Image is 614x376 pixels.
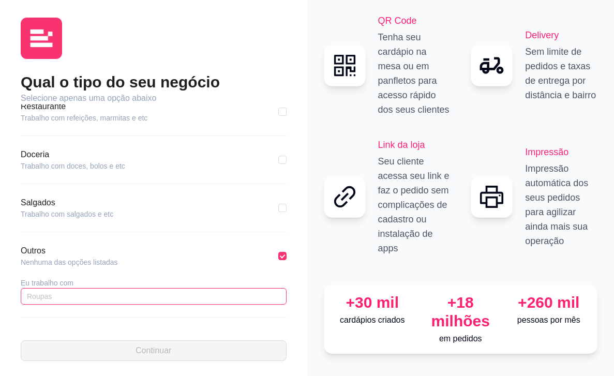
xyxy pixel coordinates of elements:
[21,340,287,361] button: Continuar
[378,30,451,117] p: Tenha seu cardápio na mesa ou em panfletos para acesso rápido dos seus clientes
[21,161,125,171] article: Trabalho com doces, bolos e etc
[525,28,597,42] h2: Delivery
[378,154,451,255] p: Seu cliente acessa seu link e faz o pedido sem complicações de cadastro ou instalação de apps
[21,278,287,288] article: Eu trabalho com
[525,145,597,159] h2: Impressão
[21,100,147,113] article: Restaurante
[421,333,501,345] p: em pedidos
[378,13,451,28] h2: QR Code
[21,257,118,267] article: Nenhuma das opções listadas
[509,293,589,312] div: +260 mil
[525,44,597,102] p: Sem limite de pedidos e taxas de entrega por distância e bairro
[21,18,62,59] img: logo
[21,288,287,305] input: Roupas
[509,314,589,326] p: pessoas por mês
[21,92,287,104] article: Selecione apenas uma opção abaixo
[21,72,287,92] h2: Qual o tipo do seu negócio
[21,148,125,161] article: Doceria
[21,197,113,209] article: Salgados
[333,293,413,312] div: +30 mil
[21,245,118,257] article: Outros
[21,113,147,123] article: Trabalho com refeições, marmitas e etc
[525,161,597,248] p: Impressão automática dos seus pedidos para agilizar ainda mais sua operação
[378,138,451,152] h2: Link da loja
[333,314,413,326] p: cardápios criados
[421,293,501,330] div: +18 milhões
[21,209,113,219] article: Trabalho com salgados e etc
